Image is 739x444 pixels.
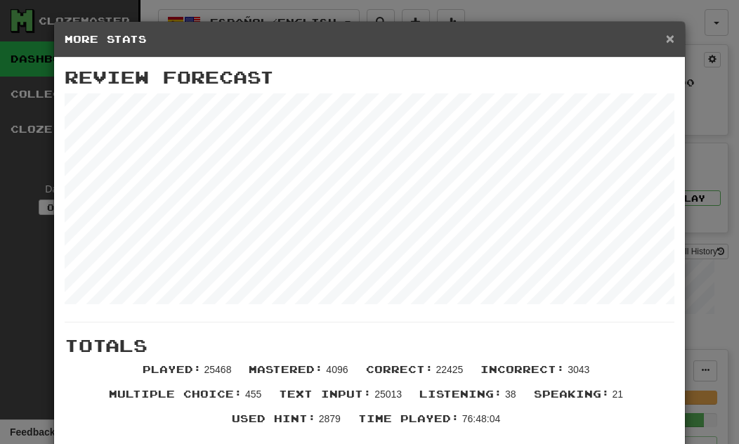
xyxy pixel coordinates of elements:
span: Text Input : [279,388,372,400]
li: 455 [102,387,272,412]
h5: More Stats [65,32,674,46]
span: Mastered : [249,363,323,375]
span: Time Played : [358,412,459,424]
li: 21 [527,387,634,412]
li: 25013 [272,387,412,412]
span: Speaking : [534,388,610,400]
li: 4096 [242,363,358,387]
h3: Review Forecast [65,68,674,86]
span: Incorrect : [480,363,565,375]
span: Listening : [419,388,502,400]
li: 76:48:04 [351,412,511,436]
span: Multiple Choice : [109,388,242,400]
li: 38 [412,387,526,412]
li: 25468 [136,363,242,387]
span: Used Hint : [232,412,316,424]
span: Correct : [366,363,433,375]
span: × [666,30,674,46]
li: 22425 [359,363,474,387]
h3: Totals [65,337,674,355]
li: 3043 [473,363,600,387]
button: Close [666,31,674,46]
span: Played : [143,363,202,375]
li: 2879 [225,412,351,436]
